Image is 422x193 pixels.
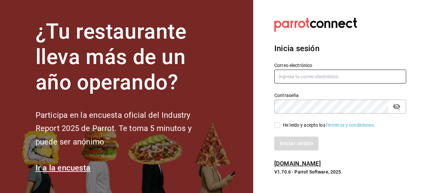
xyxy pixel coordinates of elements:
h3: Inicia sesión [274,43,406,54]
div: He leído y acepto los [283,122,375,129]
input: Ingresa tu correo electrónico [274,70,406,83]
h1: ¿Tu restaurante lleva más de un año operando? [36,19,214,95]
label: Contraseña [274,93,406,98]
a: [DOMAIN_NAME] [274,160,321,167]
a: Términos y condiciones. [325,122,375,128]
label: Correo electrónico [274,63,406,68]
a: Ir a la encuesta [36,163,91,173]
h2: Participa en la encuesta oficial del Industry Report 2025 de Parrot. Te toma 5 minutos y puede se... [36,109,214,149]
p: V1.70.6 - Parrot Software, 2025. [274,169,406,175]
button: passwordField [391,101,402,112]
